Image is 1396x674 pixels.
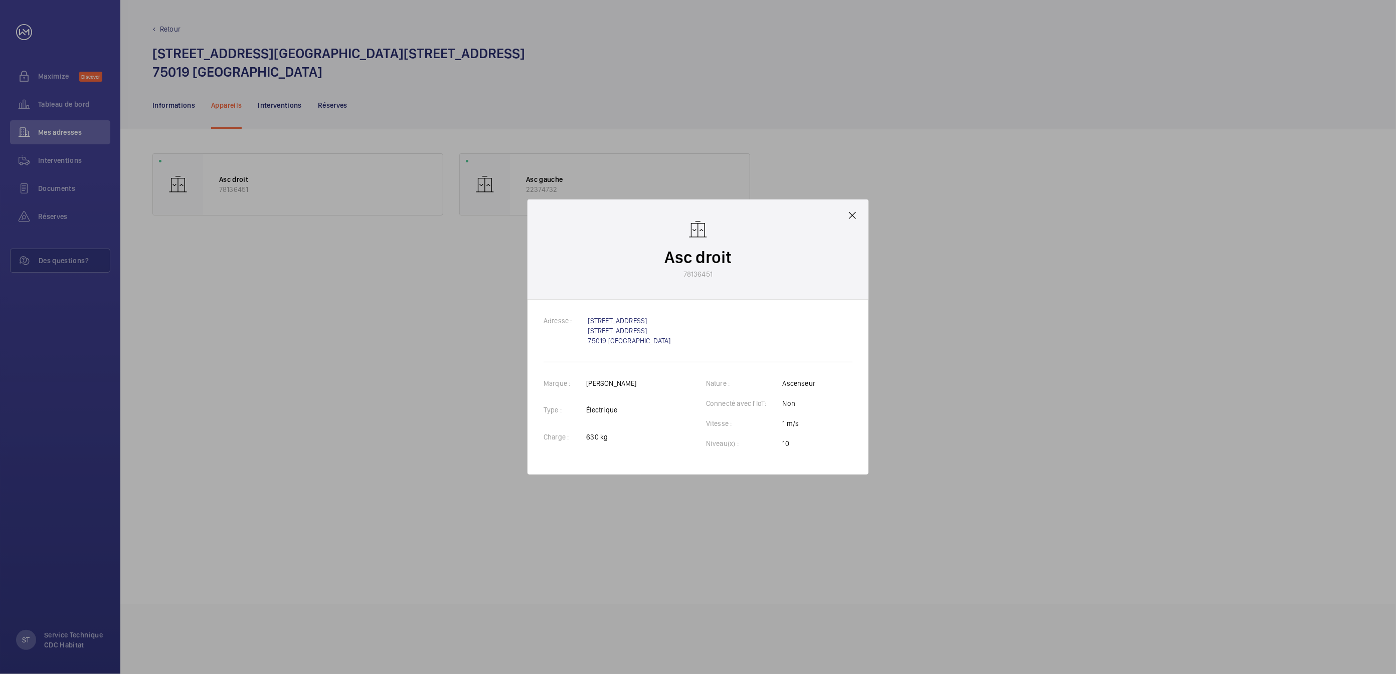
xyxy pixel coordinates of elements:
img: elevator.svg [688,219,708,240]
label: Niveau(x) : [706,439,755,447]
p: 630 kg [586,432,636,442]
p: [PERSON_NAME] [586,378,636,388]
p: Asc droit [664,246,732,269]
label: Charge : [544,433,585,441]
label: Vitesse : [706,419,748,427]
label: Type : [544,406,578,414]
label: Adresse : [544,317,588,325]
p: 78136451 [683,269,713,279]
a: [STREET_ADDRESS] [STREET_ADDRESS] 75019 [GEOGRAPHIC_DATA] [588,317,671,345]
p: Ascenseur [783,378,816,388]
p: 1 m/s [783,418,816,428]
p: Non [783,398,816,408]
p: 10 [783,438,816,448]
label: Nature : [706,379,746,387]
label: Connecté avec l'IoT: [706,399,783,407]
label: Marque : [544,379,586,387]
p: Électrique [586,405,636,415]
